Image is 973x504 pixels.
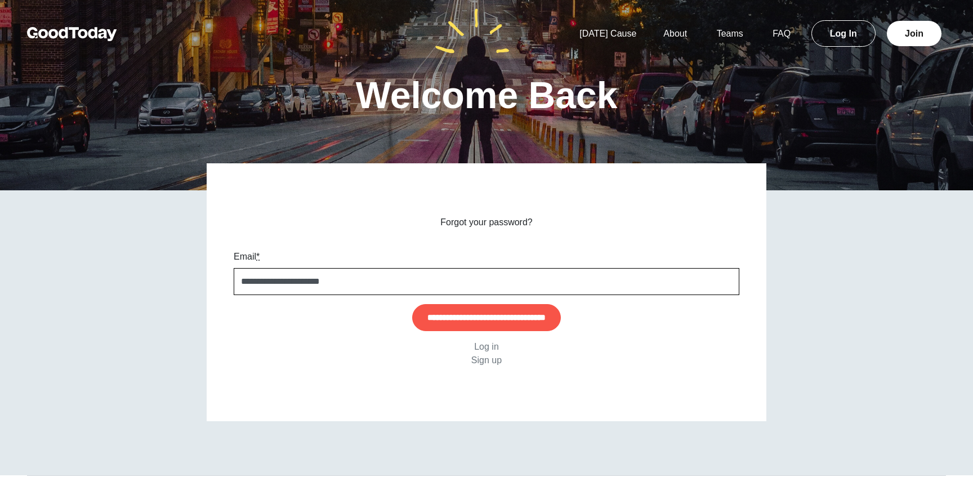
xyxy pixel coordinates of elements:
[566,29,650,38] a: [DATE] Cause
[650,29,700,38] a: About
[474,342,499,351] a: Log in
[356,77,618,114] h1: Welcome Back
[234,217,739,228] h2: Forgot your password?
[234,250,260,264] label: Email
[887,21,941,46] a: Join
[703,29,757,38] a: Teams
[256,252,260,261] abbr: required
[471,355,502,365] a: Sign up
[759,29,804,38] a: FAQ
[27,27,117,41] img: GoodToday
[811,20,876,47] a: Log In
